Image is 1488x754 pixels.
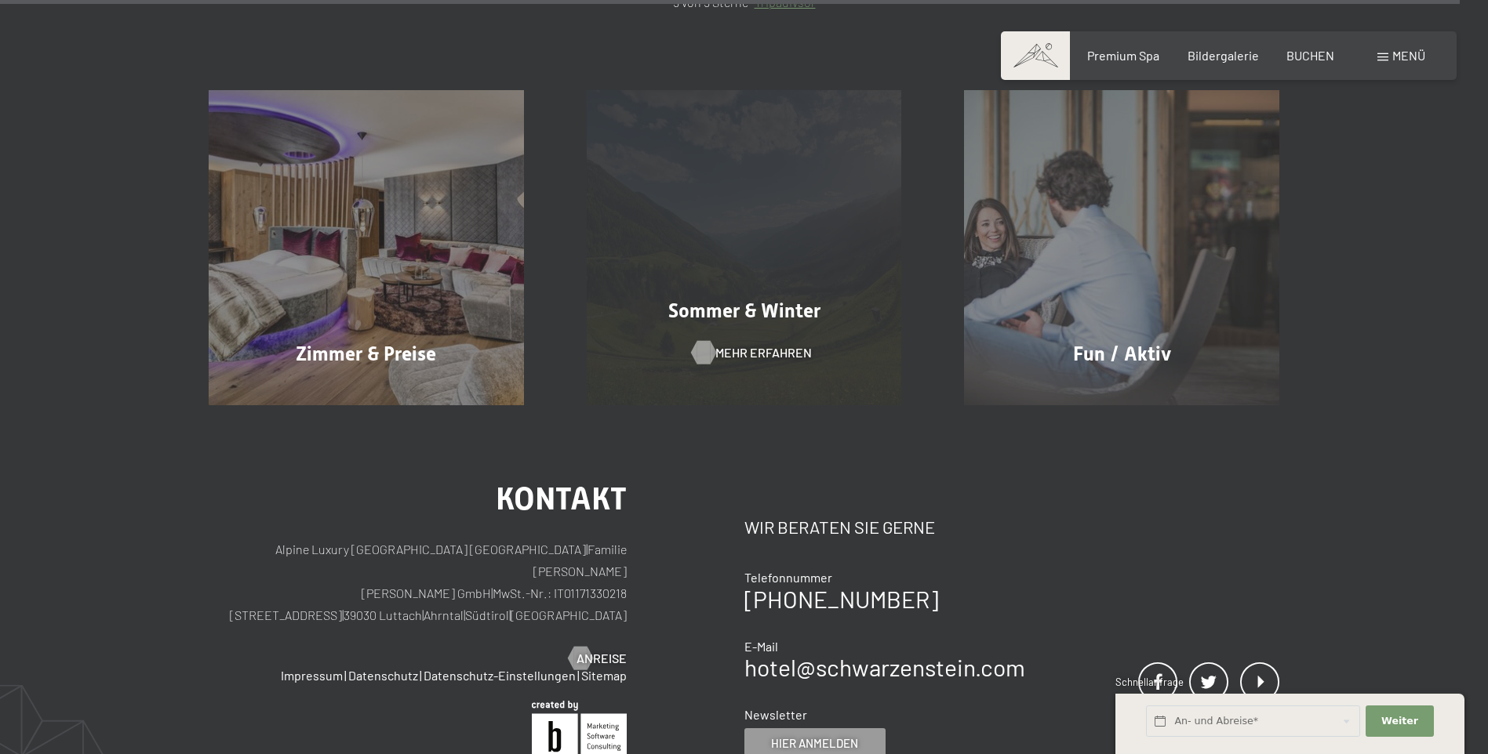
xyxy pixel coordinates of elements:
span: Zimmer & Preise [296,343,436,365]
span: Mehr erfahren [715,344,812,361]
span: Sommer & Winter [668,299,820,322]
span: Telefonnummer [744,570,832,585]
span: | [464,607,465,622]
span: | [509,607,511,622]
span: | [577,668,580,683]
p: Alpine Luxury [GEOGRAPHIC_DATA] [GEOGRAPHIC_DATA] Familie [PERSON_NAME] [PERSON_NAME] GmbH MwSt.-... [209,538,627,626]
span: | [586,542,588,556]
span: E-Mail [744,639,778,654]
a: [PHONE_NUMBER] [744,585,938,613]
a: Datenschutz [348,668,418,683]
a: Anreise [569,650,627,667]
span: Wir beraten Sie gerne [744,517,935,537]
a: Bildergalerie [1188,48,1259,63]
a: BUCHEN [1286,48,1334,63]
button: Weiter [1366,705,1433,738]
span: Hier anmelden [771,735,858,752]
a: hotel@schwarzenstein.com [744,653,1025,681]
span: | [420,668,422,683]
a: Bildergalerie Fun / Aktiv [933,90,1311,405]
span: | [491,585,493,600]
a: Premium Spa [1087,48,1159,63]
span: Anreise [577,650,627,667]
a: Impressum [281,668,343,683]
span: Fun / Aktiv [1073,343,1171,365]
span: | [342,607,344,622]
a: Sitemap [581,668,627,683]
span: Weiter [1381,714,1418,728]
span: Newsletter [744,707,807,722]
span: Schnellanfrage [1115,676,1184,688]
a: Bildergalerie Sommer & Winter Mehr erfahren [555,90,933,405]
span: Menü [1392,48,1425,63]
span: | [422,607,424,622]
span: | [344,668,347,683]
span: Kontakt [496,480,627,517]
a: Bildergalerie Zimmer & Preise [177,90,555,405]
a: Datenschutz-Einstellungen [424,668,576,683]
